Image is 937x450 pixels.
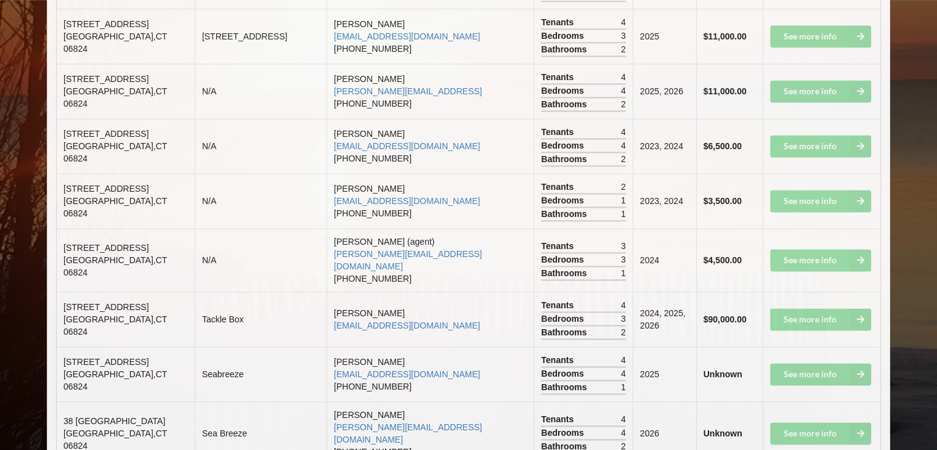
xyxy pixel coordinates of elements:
span: [STREET_ADDRESS] [63,302,148,312]
span: 3 [621,30,626,42]
b: Unknown [704,369,742,379]
td: [PERSON_NAME] [327,292,533,346]
span: [STREET_ADDRESS] [63,243,148,253]
span: 3 [621,240,626,252]
td: 2025 [633,9,696,63]
span: 4 [621,367,626,380]
span: 4 [621,71,626,83]
span: [GEOGRAPHIC_DATA] , CT 06824 [63,31,167,54]
b: $4,500.00 [704,255,742,265]
span: Bedrooms [541,84,586,97]
a: [EMAIL_ADDRESS][DOMAIN_NAME] [334,31,480,41]
span: [STREET_ADDRESS] [63,19,148,29]
span: [GEOGRAPHIC_DATA] , CT 06824 [63,314,167,337]
b: $6,500.00 [704,141,742,151]
span: Tenants [541,71,577,83]
span: 4 [621,427,626,439]
td: [PERSON_NAME] [PHONE_NUMBER] [327,173,533,228]
td: 2024 [633,228,696,292]
span: Bathrooms [541,381,590,393]
td: N/A [195,173,327,228]
a: [EMAIL_ADDRESS][DOMAIN_NAME] [334,196,480,206]
b: $11,000.00 [704,86,747,96]
span: 4 [621,413,626,425]
td: [PERSON_NAME] [PHONE_NUMBER] [327,9,533,63]
span: 4 [621,299,626,311]
span: 1 [621,208,626,220]
span: 2 [621,153,626,165]
span: 2 [621,98,626,110]
a: [EMAIL_ADDRESS][DOMAIN_NAME] [334,369,480,379]
a: [PERSON_NAME][EMAIL_ADDRESS][DOMAIN_NAME] [334,249,482,271]
span: Bathrooms [541,208,590,220]
td: Seabreeze [195,346,327,401]
span: 3 [621,253,626,266]
span: Tenants [541,354,577,366]
span: [STREET_ADDRESS] [63,184,148,194]
span: [STREET_ADDRESS] [63,357,148,367]
b: $11,000.00 [704,31,747,41]
b: $3,500.00 [704,196,742,206]
span: 4 [621,139,626,152]
span: Tenants [541,299,577,311]
td: [STREET_ADDRESS] [195,9,327,63]
span: 4 [621,84,626,97]
td: [PERSON_NAME] [PHONE_NUMBER] [327,63,533,118]
span: Tenants [541,240,577,252]
td: Tackle Box [195,292,327,346]
span: 4 [621,16,626,28]
td: 2024, 2025, 2026 [633,292,696,346]
span: [STREET_ADDRESS] [63,129,148,139]
span: [GEOGRAPHIC_DATA] , CT 06824 [63,86,167,108]
td: [PERSON_NAME] [PHONE_NUMBER] [327,346,533,401]
span: Bathrooms [541,153,590,165]
td: 2025, 2026 [633,63,696,118]
span: Tenants [541,413,577,425]
td: 2023, 2024 [633,173,696,228]
span: [GEOGRAPHIC_DATA] , CT 06824 [63,196,167,218]
a: [EMAIL_ADDRESS][DOMAIN_NAME] [334,321,480,330]
span: Tenants [541,126,577,138]
td: 2023, 2024 [633,118,696,173]
td: 2025 [633,346,696,401]
span: 3 [621,313,626,325]
span: Bathrooms [541,98,590,110]
a: [PERSON_NAME][EMAIL_ADDRESS][DOMAIN_NAME] [334,422,482,444]
a: [EMAIL_ADDRESS][DOMAIN_NAME] [334,141,480,151]
span: [GEOGRAPHIC_DATA] , CT 06824 [63,141,167,163]
td: N/A [195,63,327,118]
span: 1 [621,267,626,279]
td: N/A [195,228,327,292]
span: Bedrooms [541,194,586,207]
span: 4 [621,354,626,366]
span: [GEOGRAPHIC_DATA] , CT 06824 [63,255,167,277]
span: 4 [621,126,626,138]
span: Bedrooms [541,30,586,42]
b: Unknown [704,428,742,438]
td: N/A [195,118,327,173]
span: Bedrooms [541,427,586,439]
span: 2 [621,43,626,55]
span: [GEOGRAPHIC_DATA] , CT 06824 [63,369,167,391]
span: 1 [621,194,626,207]
span: Bedrooms [541,313,586,325]
b: $90,000.00 [704,314,747,324]
span: Bedrooms [541,253,586,266]
a: [PERSON_NAME][EMAIL_ADDRESS] [334,86,482,96]
span: 2 [621,326,626,338]
span: Bedrooms [541,139,586,152]
span: 2 [621,181,626,193]
td: [PERSON_NAME] (agent) [PHONE_NUMBER] [327,228,533,292]
span: Bathrooms [541,267,590,279]
span: 1 [621,381,626,393]
span: 38 [GEOGRAPHIC_DATA] [63,416,165,426]
span: Bedrooms [541,367,586,380]
span: Tenants [541,16,577,28]
span: Tenants [541,181,577,193]
td: [PERSON_NAME] [PHONE_NUMBER] [327,118,533,173]
span: [STREET_ADDRESS] [63,74,148,84]
span: Bathrooms [541,326,590,338]
span: Bathrooms [541,43,590,55]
